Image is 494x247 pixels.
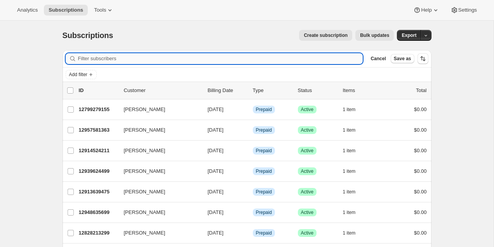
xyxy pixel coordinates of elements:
[343,166,364,177] button: 1 item
[79,207,427,218] div: 12948635699[PERSON_NAME][DATE]InfoPrepaidSuccessActive1 item$0.00
[414,127,427,133] span: $0.00
[414,148,427,153] span: $0.00
[343,209,356,216] span: 1 item
[301,209,314,216] span: Active
[78,53,363,64] input: Filter subscribers
[79,104,427,115] div: 12799279155[PERSON_NAME][DATE]InfoPrepaidSuccessActive1 item$0.00
[391,54,414,63] button: Save as
[208,148,224,153] span: [DATE]
[343,186,364,197] button: 1 item
[79,106,118,113] p: 12799279155
[79,229,118,237] p: 12828213299
[414,168,427,174] span: $0.00
[343,145,364,156] button: 1 item
[124,147,165,155] span: [PERSON_NAME]
[256,168,272,174] span: Prepaid
[256,106,272,113] span: Prepaid
[343,104,364,115] button: 1 item
[343,228,364,238] button: 1 item
[402,32,416,38] span: Export
[124,188,165,196] span: [PERSON_NAME]
[299,30,352,41] button: Create subscription
[79,126,118,134] p: 12957581363
[79,228,427,238] div: 12828213299[PERSON_NAME][DATE]InfoPrepaidSuccessActive1 item$0.00
[343,230,356,236] span: 1 item
[79,166,427,177] div: 12939624499[PERSON_NAME][DATE]InfoPrepaidSuccessActive1 item$0.00
[124,229,165,237] span: [PERSON_NAME]
[119,206,197,219] button: [PERSON_NAME]
[256,209,272,216] span: Prepaid
[49,7,83,13] span: Subscriptions
[17,7,38,13] span: Analytics
[208,87,247,94] p: Billing Date
[301,168,314,174] span: Active
[119,124,197,136] button: [PERSON_NAME]
[124,126,165,134] span: [PERSON_NAME]
[414,209,427,215] span: $0.00
[421,7,431,13] span: Help
[343,127,356,133] span: 1 item
[119,165,197,177] button: [PERSON_NAME]
[301,189,314,195] span: Active
[208,168,224,174] span: [DATE]
[124,106,165,113] span: [PERSON_NAME]
[301,148,314,154] span: Active
[343,87,382,94] div: Items
[79,186,427,197] div: 12913639475[PERSON_NAME][DATE]InfoPrepaidSuccessActive1 item$0.00
[343,125,364,136] button: 1 item
[119,186,197,198] button: [PERSON_NAME]
[44,5,88,16] button: Subscriptions
[66,70,97,79] button: Add filter
[301,106,314,113] span: Active
[124,87,202,94] p: Customer
[301,127,314,133] span: Active
[124,167,165,175] span: [PERSON_NAME]
[12,5,42,16] button: Analytics
[370,56,386,62] span: Cancel
[79,147,118,155] p: 12914524211
[69,71,87,78] span: Add filter
[256,230,272,236] span: Prepaid
[414,106,427,112] span: $0.00
[409,5,444,16] button: Help
[79,167,118,175] p: 12939624499
[208,106,224,112] span: [DATE]
[208,127,224,133] span: [DATE]
[79,188,118,196] p: 12913639475
[343,189,356,195] span: 1 item
[124,209,165,216] span: [PERSON_NAME]
[89,5,118,16] button: Tools
[343,207,364,218] button: 1 item
[79,87,118,94] p: ID
[208,209,224,215] span: [DATE]
[79,145,427,156] div: 12914524211[PERSON_NAME][DATE]InfoPrepaidSuccessActive1 item$0.00
[63,31,113,40] span: Subscriptions
[417,53,428,64] button: Sort the results
[414,189,427,195] span: $0.00
[79,87,427,94] div: IDCustomerBilling DateTypeStatusItemsTotal
[355,30,394,41] button: Bulk updates
[416,87,426,94] p: Total
[304,32,348,38] span: Create subscription
[208,189,224,195] span: [DATE]
[397,30,421,41] button: Export
[298,87,337,94] p: Status
[79,125,427,136] div: 12957581363[PERSON_NAME][DATE]InfoPrepaidSuccessActive1 item$0.00
[256,148,272,154] span: Prepaid
[367,54,389,63] button: Cancel
[446,5,482,16] button: Settings
[119,103,197,116] button: [PERSON_NAME]
[208,230,224,236] span: [DATE]
[119,144,197,157] button: [PERSON_NAME]
[360,32,389,38] span: Bulk updates
[414,230,427,236] span: $0.00
[343,168,356,174] span: 1 item
[458,7,477,13] span: Settings
[394,56,411,62] span: Save as
[79,209,118,216] p: 12948635699
[256,189,272,195] span: Prepaid
[343,106,356,113] span: 1 item
[253,87,292,94] div: Type
[256,127,272,133] span: Prepaid
[343,148,356,154] span: 1 item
